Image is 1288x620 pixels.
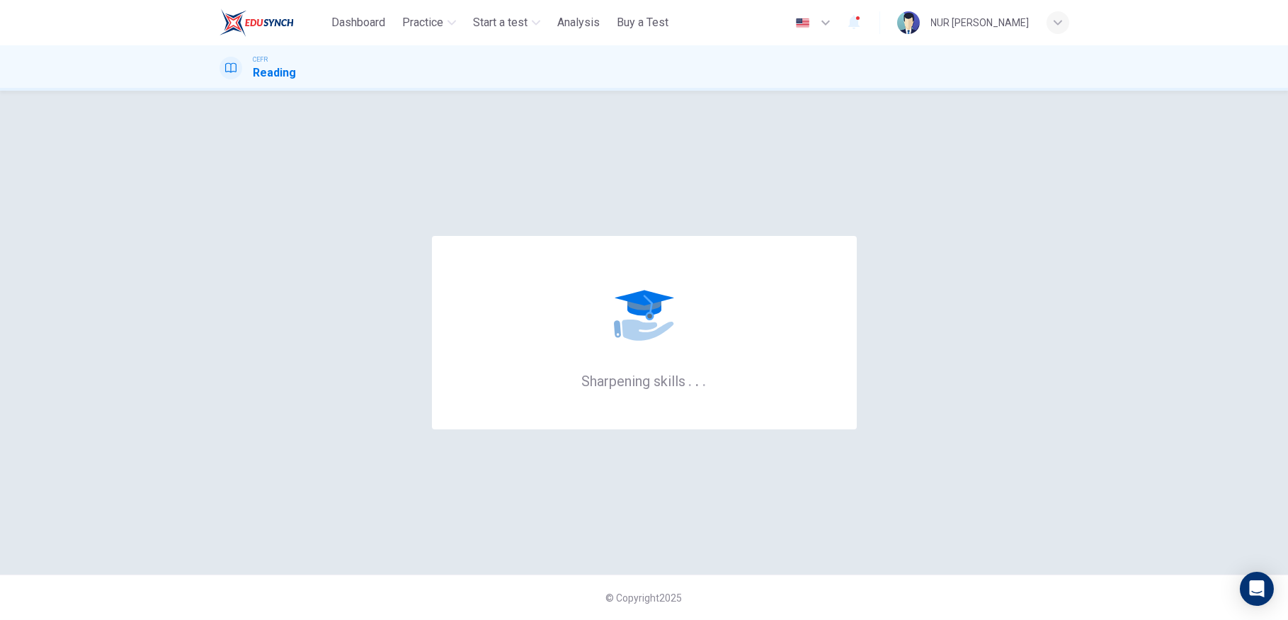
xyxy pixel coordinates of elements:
span: Dashboard [331,14,385,31]
h1: Reading [253,64,297,81]
button: Buy a Test [611,10,674,35]
img: en [794,18,811,28]
a: ELTC logo [220,9,326,37]
h6: . [688,368,693,391]
div: NUR [PERSON_NAME] [931,14,1030,31]
button: Dashboard [326,10,391,35]
span: Analysis [557,14,600,31]
div: Open Intercom Messenger [1240,572,1274,606]
span: Start a test [473,14,528,31]
h6: Sharpening skills [581,371,707,390]
img: ELTC logo [220,9,294,37]
span: Practice [402,14,443,31]
h6: . [702,368,707,391]
img: Profile picture [897,11,920,34]
button: Practice [397,10,462,35]
span: CEFR [253,55,268,64]
h6: . [695,368,700,391]
button: Start a test [467,10,546,35]
button: Analysis [552,10,605,35]
span: Buy a Test [617,14,668,31]
span: © Copyright 2025 [606,592,683,604]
